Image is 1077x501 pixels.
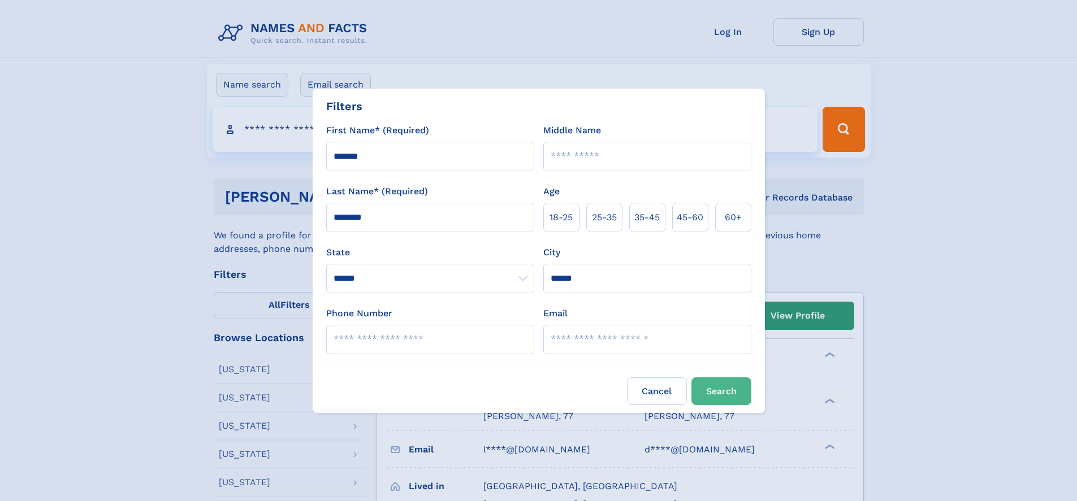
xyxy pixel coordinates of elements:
[550,211,573,224] span: 18‑25
[592,211,617,224] span: 25‑35
[543,307,568,320] label: Email
[691,377,751,405] button: Search
[543,246,560,259] label: City
[326,124,429,137] label: First Name* (Required)
[634,211,660,224] span: 35‑45
[677,211,703,224] span: 45‑60
[326,246,534,259] label: State
[627,377,687,405] label: Cancel
[326,185,428,198] label: Last Name* (Required)
[543,124,601,137] label: Middle Name
[725,211,742,224] span: 60+
[326,307,392,320] label: Phone Number
[543,185,560,198] label: Age
[326,98,362,115] div: Filters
